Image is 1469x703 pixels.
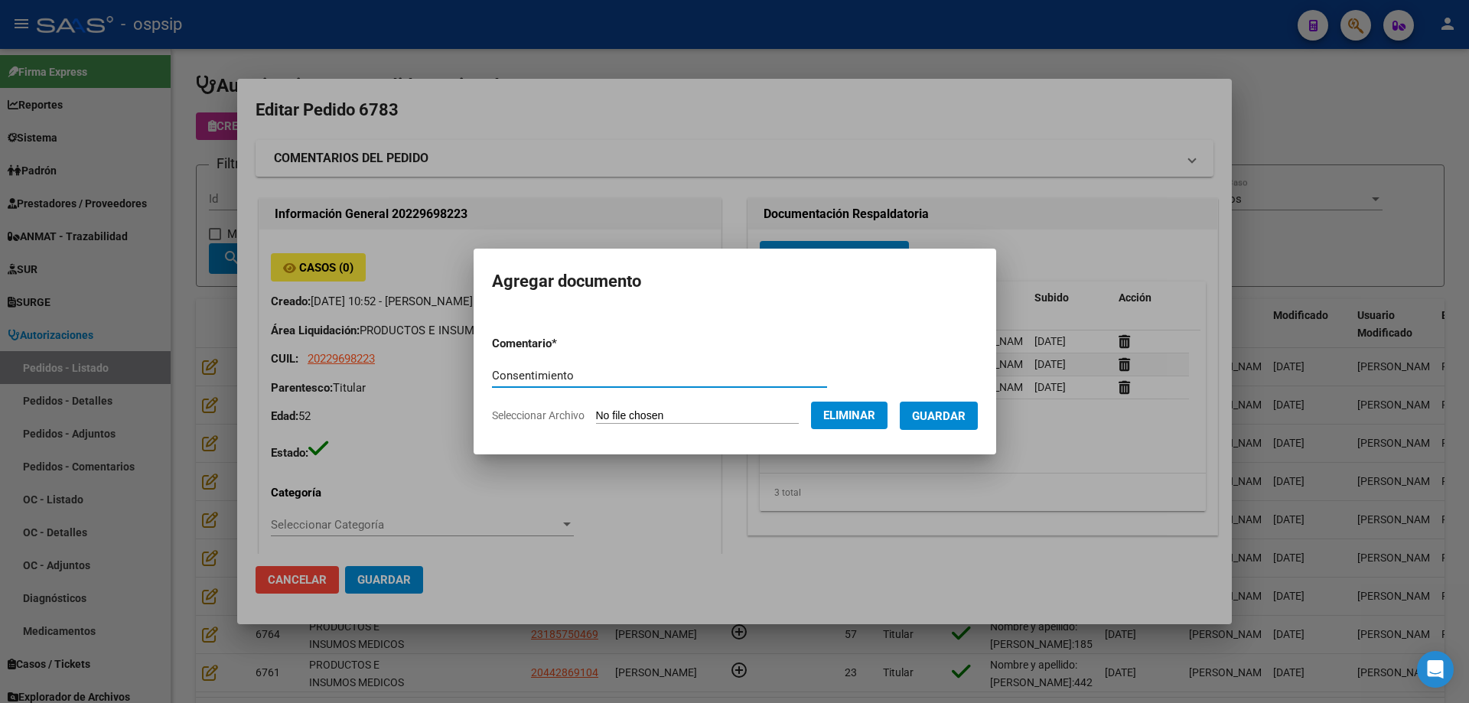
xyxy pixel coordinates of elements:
button: Eliminar [811,402,888,429]
div: Open Intercom Messenger [1417,651,1454,688]
p: Comentario [492,335,638,353]
span: Seleccionar Archivo [492,409,585,421]
span: Guardar [912,409,966,423]
span: Eliminar [823,408,875,422]
button: Guardar [900,402,978,430]
h2: Agregar documento [492,267,978,296]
